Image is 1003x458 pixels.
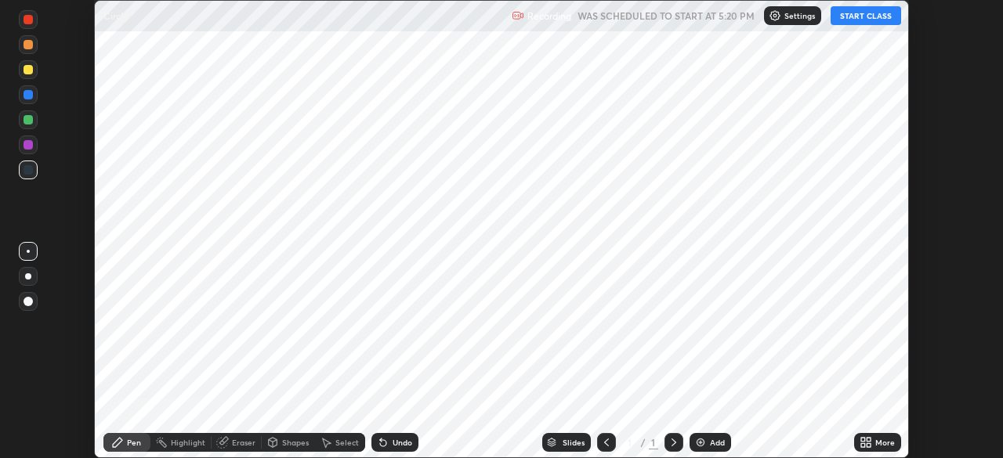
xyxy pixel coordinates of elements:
div: Slides [563,438,585,446]
button: START CLASS [831,6,901,25]
div: Pen [127,438,141,446]
p: Recording [527,10,571,22]
h5: WAS SCHEDULED TO START AT 5:20 PM [578,9,755,23]
div: Eraser [232,438,255,446]
img: recording.375f2c34.svg [512,9,524,22]
p: Circle [103,9,129,22]
div: Add [710,438,725,446]
div: Undo [393,438,412,446]
img: class-settings-icons [769,9,781,22]
div: 1 [649,435,658,449]
div: More [875,438,895,446]
div: Shapes [282,438,309,446]
div: 1 [622,438,638,447]
img: add-slide-button [694,436,707,449]
div: Select [335,438,359,446]
div: / [641,438,646,447]
p: Settings [784,12,815,20]
div: Highlight [171,438,205,446]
